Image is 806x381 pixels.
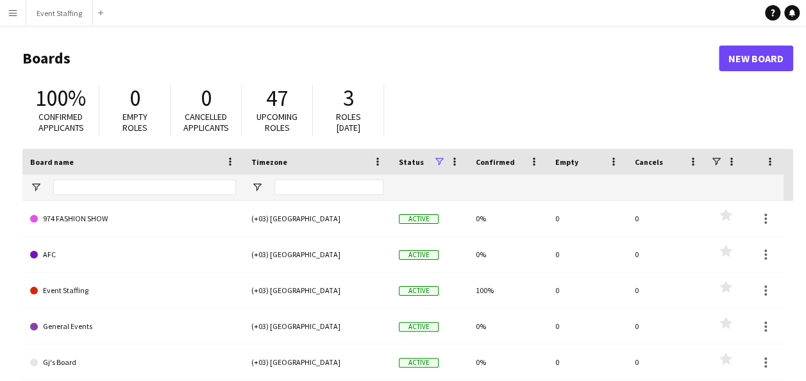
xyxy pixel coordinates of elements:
span: Active [399,286,439,296]
div: 0 [548,309,627,344]
span: Active [399,250,439,260]
div: 0 [548,273,627,308]
span: Confirmed [476,157,515,167]
div: 0 [627,344,707,380]
span: Confirmed applicants [38,111,84,133]
span: 3 [343,84,354,112]
span: Active [399,322,439,332]
span: Status [399,157,424,167]
div: 0 [548,201,627,236]
span: Roles [DATE] [336,111,361,133]
span: Active [399,214,439,224]
input: Board name Filter Input [53,180,236,195]
div: 0 [548,237,627,272]
span: Empty [555,157,578,167]
a: New Board [719,46,793,71]
div: (+03) [GEOGRAPHIC_DATA] [244,309,391,344]
div: 0% [468,309,548,344]
div: 100% [468,273,548,308]
span: Upcoming roles [256,111,298,133]
a: General Events [30,309,236,344]
a: Gj's Board [30,344,236,380]
span: Active [399,358,439,368]
div: 0 [627,309,707,344]
h1: Boards [22,49,719,68]
span: 47 [266,84,288,112]
a: 974 FASHION SHOW [30,201,236,237]
span: Empty roles [122,111,147,133]
div: 0 [627,273,707,308]
a: Event Staffing [30,273,236,309]
div: 0% [468,344,548,380]
span: Cancelled applicants [183,111,229,133]
div: (+03) [GEOGRAPHIC_DATA] [244,344,391,380]
a: AFC [30,237,236,273]
button: Open Filter Menu [251,182,263,193]
div: 0% [468,201,548,236]
span: 0 [201,84,212,112]
button: Open Filter Menu [30,182,42,193]
button: Event Staffing [26,1,93,26]
div: (+03) [GEOGRAPHIC_DATA] [244,237,391,272]
div: (+03) [GEOGRAPHIC_DATA] [244,273,391,308]
span: Cancels [635,157,663,167]
div: 0 [627,237,707,272]
span: Board name [30,157,74,167]
div: (+03) [GEOGRAPHIC_DATA] [244,201,391,236]
div: 0 [627,201,707,236]
div: 0 [548,344,627,380]
span: Timezone [251,157,287,167]
div: 0% [468,237,548,272]
span: 100% [35,84,86,112]
input: Timezone Filter Input [274,180,383,195]
span: 0 [130,84,140,112]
